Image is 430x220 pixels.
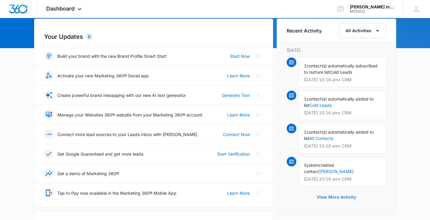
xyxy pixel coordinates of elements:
[253,71,263,80] button: Close
[350,5,394,9] div: account name
[304,63,377,75] span: contact(s) automatically subscribed to nurture list
[304,96,307,101] span: 1
[253,51,263,61] button: Close
[304,144,381,148] p: [DATE] 10:16 am • CRM
[217,151,250,157] a: Start Verification
[304,129,307,135] span: 1
[57,190,177,196] p: Tap to Pay now available in the Marketing 360® Mobile App
[230,53,250,59] a: Start Now
[304,163,334,174] span: created contact
[57,53,167,59] p: Build your brand with the new Brand Profile Smart Start
[304,111,381,115] p: [DATE] 10:16 am • CRM
[304,63,307,68] span: 1
[309,103,332,108] a: Cold Leads
[253,169,263,178] button: Close
[309,136,333,141] a: All Contacts
[222,92,250,98] a: Generate Text
[227,190,250,196] a: Learn More
[319,169,354,174] a: [PERSON_NAME]
[253,129,263,139] button: Close
[57,112,202,118] p: Manage your Websites 360® website from your Marketing 360® account
[311,190,362,204] button: View More Activity
[330,70,352,75] span: Cold Leads
[223,131,250,138] a: Connect Now
[304,129,374,141] span: contact(s) automatically added to list
[57,92,186,98] p: Create powerful brand messaging with our new AI text generator
[287,47,386,53] p: [DATE]
[350,9,394,14] div: account id
[339,23,386,38] button: All Activities
[57,73,149,79] p: Activate your new Marketing 360® Social app
[57,131,197,138] p: Connect more lead sources to your Leads Inbox with [PERSON_NAME]
[57,151,143,157] p: Get Google Guaranteed and get more leads
[253,90,263,100] button: Close
[46,5,75,12] span: Dashboard
[253,188,263,198] button: Close
[304,177,381,181] p: [DATE] 10:16 am • CRM
[304,78,381,82] p: [DATE] 10:16 am • CRM
[44,32,263,41] h2: Your Updates
[85,33,93,40] div: 8
[304,163,319,168] span: System
[227,73,250,79] a: Learn More
[253,110,263,119] button: Close
[253,149,263,159] button: Close
[304,96,374,108] span: contact(s) automatically added to list
[57,170,119,177] p: Get a demo of Marketing 360®
[287,27,322,34] h6: Recent Activity
[227,112,250,118] a: Learn More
